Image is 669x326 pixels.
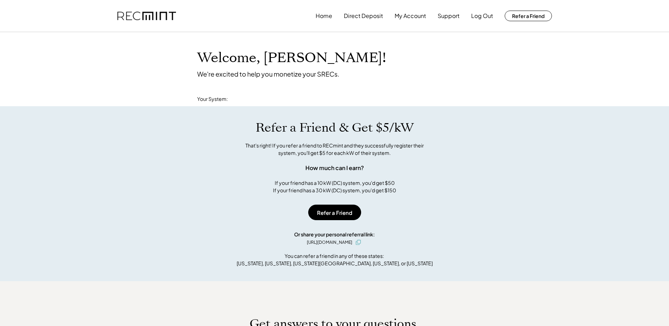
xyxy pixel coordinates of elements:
h1: Welcome, [PERSON_NAME]! [197,50,386,66]
div: Or share your personal referral link: [294,231,375,238]
div: You can refer a friend in any of these states: [US_STATE], [US_STATE], [US_STATE][GEOGRAPHIC_DATA... [237,252,433,267]
div: If your friend has a 10 kW (DC) system, you'd get $50 If your friend has a 30 kW (DC) system, you... [273,179,396,194]
button: Support [438,9,460,23]
div: [URL][DOMAIN_NAME] [307,239,352,246]
button: Home [316,9,332,23]
h1: Refer a Friend & Get $5/kW [256,120,414,135]
button: Log Out [471,9,493,23]
button: My Account [395,9,426,23]
div: We're excited to help you monetize your SRECs. [197,70,339,78]
button: click to copy [354,238,363,247]
button: Direct Deposit [344,9,383,23]
button: Refer a Friend [505,11,552,21]
button: Refer a Friend [308,205,361,220]
div: Your System: [197,96,228,103]
div: That's right! If you refer a friend to RECmint and they successfully register their system, you'l... [238,142,432,157]
div: How much can I earn? [305,164,364,172]
img: recmint-logotype%403x.png [117,12,176,20]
